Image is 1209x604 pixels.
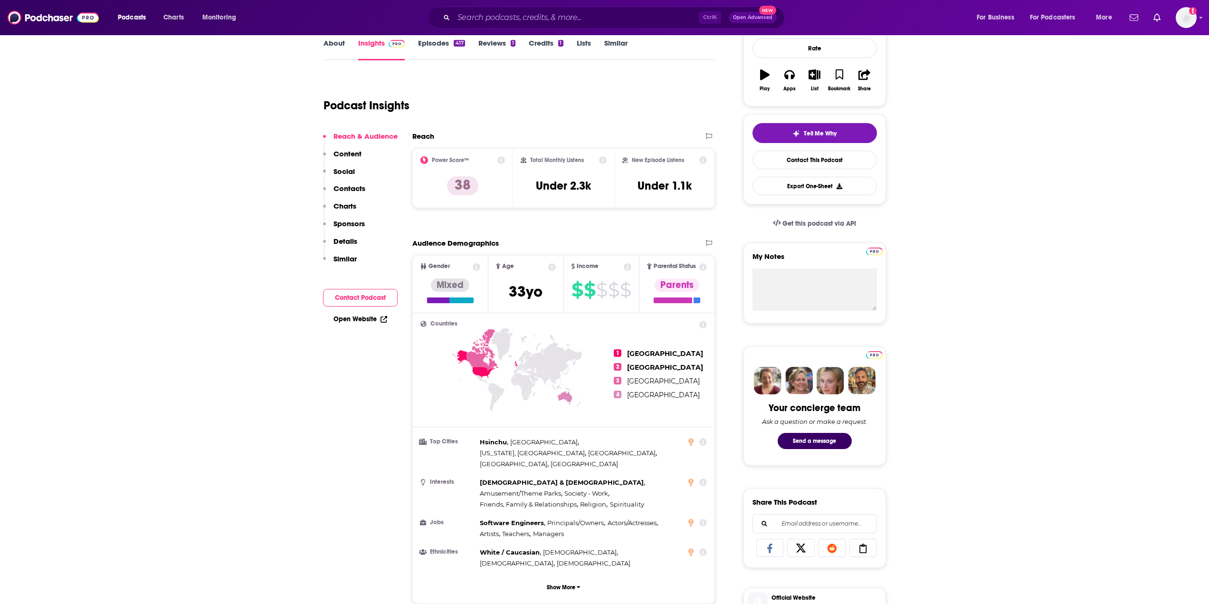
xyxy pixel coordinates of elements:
[638,179,692,193] h3: Under 1.1k
[699,11,721,24] span: Ctrl K
[543,548,617,556] span: [DEMOGRAPHIC_DATA]
[8,9,99,27] a: Podchaser - Follow, Share and Rate Podcasts
[428,263,450,269] span: Gender
[733,15,772,20] span: Open Advanced
[323,201,356,219] button: Charts
[432,157,469,163] h2: Power Score™
[804,130,837,137] span: Tell Me Why
[828,86,850,92] div: Bookmark
[480,489,561,497] span: Amusement/Theme Parks
[564,489,608,497] span: Society - Work
[858,86,871,92] div: Share
[420,549,476,555] h3: Ethnicities
[333,201,356,211] p: Charts
[754,367,781,394] img: Sydney Profile
[510,438,578,446] span: [GEOGRAPHIC_DATA]
[454,10,699,25] input: Search podcasts, credits, & more...
[729,12,777,23] button: Open AdvancedNew
[333,254,357,263] p: Similar
[480,449,585,457] span: [US_STATE], [GEOGRAPHIC_DATA]
[478,38,515,60] a: Reviews1
[608,518,658,528] span: ,
[655,278,699,292] div: Parents
[1030,11,1076,24] span: For Podcasters
[437,7,794,29] div: Search podcasts, credits, & more...
[802,63,827,97] button: List
[163,11,184,24] span: Charts
[323,149,362,167] button: Content
[480,559,553,567] span: [DEMOGRAPHIC_DATA]
[480,499,578,510] span: ,
[752,151,877,169] a: Contact This Podcast
[323,132,398,149] button: Reach & Audience
[580,500,606,508] span: Religion
[536,179,591,193] h3: Under 2.3k
[333,132,398,141] p: Reach & Audience
[480,437,508,448] span: ,
[811,86,819,92] div: List
[420,519,476,526] h3: Jobs
[480,530,499,537] span: Artists
[480,548,540,556] span: White / Caucasian
[511,40,515,47] div: 1
[614,349,621,357] span: 1
[792,130,800,137] img: tell me why sparkle
[333,149,362,158] p: Content
[765,212,864,235] a: Get this podcast via API
[584,282,595,297] span: $
[431,278,469,292] div: Mixed
[866,248,883,255] img: Podchaser Pro
[771,594,882,602] span: Official Website
[323,237,357,254] button: Details
[1176,7,1197,28] button: Show profile menu
[577,263,599,269] span: Income
[1189,7,1197,15] svg: Add a profile image
[547,519,604,527] span: Principals/Owners
[752,514,877,533] div: Search followers
[571,282,583,297] span: $
[480,547,541,558] span: ,
[557,559,630,567] span: [DEMOGRAPHIC_DATA]
[510,437,579,448] span: ,
[580,499,608,510] span: ,
[480,519,544,527] span: Software Engineers
[558,40,563,47] div: 1
[866,246,883,255] a: Pro website
[551,460,618,468] span: [GEOGRAPHIC_DATA]
[827,63,852,97] button: Bookmark
[627,363,703,372] span: [GEOGRAPHIC_DATA]
[588,448,657,459] span: ,
[782,220,856,228] span: Get this podcast via API
[530,157,584,163] h2: Total Monthly Listens
[627,391,700,399] span: [GEOGRAPHIC_DATA]
[1024,10,1089,25] button: open menu
[752,498,817,507] h3: Share This Podcast
[480,438,507,446] span: Hsinchu
[970,10,1026,25] button: open menu
[1089,10,1124,25] button: open menu
[533,530,564,537] span: Managers
[480,477,645,488] span: ,
[480,528,500,539] span: ,
[817,367,844,394] img: Jules Profile
[324,98,409,113] h1: Podcast Insights
[849,539,877,557] a: Copy Link
[480,558,555,569] span: ,
[420,439,476,445] h3: Top Cities
[447,176,478,195] p: 38
[547,518,605,528] span: ,
[480,479,644,486] span: [DEMOGRAPHIC_DATA] & [DEMOGRAPHIC_DATA]
[752,252,877,268] label: My Notes
[412,239,499,248] h2: Audience Demographics
[866,351,883,359] img: Podchaser Pro
[752,177,877,195] button: Export One-Sheet
[480,500,577,508] span: Friends, Family & Relationships
[785,367,813,394] img: Barbara Profile
[866,350,883,359] a: Pro website
[564,488,609,499] span: ,
[614,377,621,384] span: 3
[596,282,607,297] span: $
[118,11,146,24] span: Podcasts
[752,38,877,58] div: Rate
[157,10,190,25] a: Charts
